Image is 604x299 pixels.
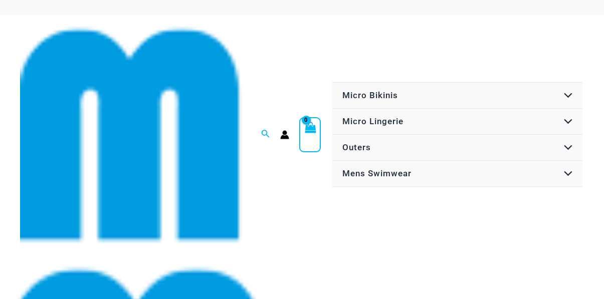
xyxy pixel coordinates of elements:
[342,116,404,126] span: Micro Lingerie
[342,90,398,100] span: Micro Bikinis
[332,135,582,161] a: OutersMenu ToggleMenu Toggle
[332,161,582,187] a: Mens SwimwearMenu ToggleMenu Toggle
[342,168,412,178] span: Mens Swimwear
[299,117,321,152] a: View Shopping Cart, empty
[280,130,289,139] a: Account icon link
[342,142,371,152] span: Outers
[331,81,584,188] nav: Site Navigation
[20,24,242,246] img: cropped mm emblem
[261,128,270,141] a: Search icon link
[332,109,582,135] a: Micro LingerieMenu ToggleMenu Toggle
[332,83,582,109] a: Micro BikinisMenu ToggleMenu Toggle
